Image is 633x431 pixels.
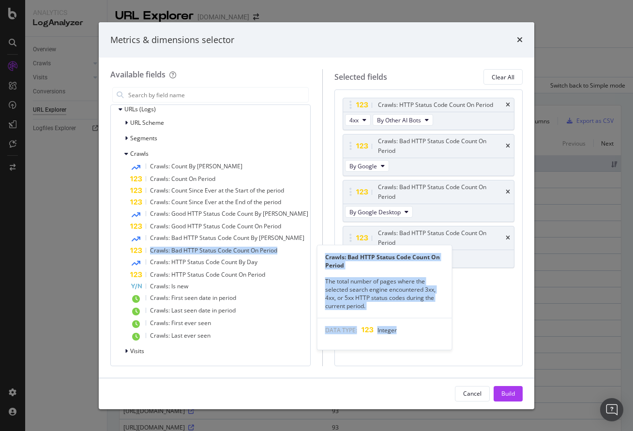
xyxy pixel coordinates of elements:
[150,331,211,340] span: Crawls: Last ever seen
[483,69,523,85] button: Clear All
[492,73,514,81] div: Clear All
[378,182,504,202] div: Crawls: Bad HTTP Status Code Count On Period
[378,100,493,110] div: Crawls: HTTP Status Code Count On Period
[349,208,401,216] span: By Google Desktop
[506,143,510,149] div: times
[343,226,514,268] div: Crawls: Bad HTTP Status Code Count On PeriodtimesBy Google Images
[150,162,242,170] span: Crawls: Count By [PERSON_NAME]
[150,209,308,218] span: Crawls: Good HTTP Status Code Count By [PERSON_NAME]
[463,389,482,398] div: Cancel
[506,189,510,195] div: times
[377,116,421,124] span: By Other AI Bots
[506,102,510,108] div: times
[317,253,452,269] div: Crawls: Bad HTTP Status Code Count On Period
[343,134,514,176] div: Crawls: Bad HTTP Status Code Count On PeriodtimesBy Google
[494,386,523,401] button: Build
[349,162,377,170] span: By Google
[150,222,281,230] span: Crawls: Good HTTP Status Code Count On Period
[506,235,510,241] div: times
[150,234,304,242] span: Crawls: Bad HTTP Status Code Count By [PERSON_NAME]
[325,326,357,334] span: DATA TYPE:
[517,34,523,46] div: times
[110,34,234,46] div: Metrics & dimensions selector
[150,306,236,314] span: Crawls: Last seen date in period
[99,22,534,409] div: modal
[345,160,389,172] button: By Google
[455,386,490,401] button: Cancel
[343,98,514,130] div: Crawls: HTTP Status Code Count On Periodtimes4xxBy Other AI Bots
[600,398,623,421] div: Open Intercom Messenger
[150,319,211,327] span: Crawls: First ever seen
[150,175,215,183] span: Crawls: Count On Period
[127,88,308,102] input: Search by field name
[501,389,515,398] div: Build
[130,347,144,355] span: Visits
[150,294,236,302] span: Crawls: First seen date in period
[150,282,188,290] span: Crawls: Is new
[124,105,156,113] span: URLs (Logs)
[317,277,452,311] div: The total number of pages where the selected search engine encountered 3xx, 4xx, or 5xx HTTP stat...
[150,258,257,266] span: Crawls: HTTP Status Code Count By Day
[150,186,284,194] span: Crawls: Count Since Ever at the Start of the period
[377,326,397,334] span: Integer
[373,114,433,126] button: By Other AI Bots
[150,198,281,206] span: Crawls: Count Since Ever at the End of the period
[378,228,504,248] div: Crawls: Bad HTTP Status Code Count On Period
[150,246,277,254] span: Crawls: Bad HTTP Status Code Count On Period
[378,136,504,156] div: Crawls: Bad HTTP Status Code Count On Period
[130,119,164,127] span: URL Scheme
[345,114,371,126] button: 4xx
[345,206,413,218] button: By Google Desktop
[150,270,265,279] span: Crawls: HTTP Status Code Count On Period
[110,69,166,80] div: Available fields
[349,116,359,124] span: 4xx
[130,149,149,158] span: Crawls
[130,134,157,142] span: Segments
[334,72,387,83] div: Selected fields
[343,180,514,222] div: Crawls: Bad HTTP Status Code Count On PeriodtimesBy Google Desktop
